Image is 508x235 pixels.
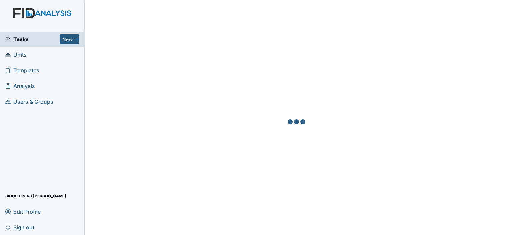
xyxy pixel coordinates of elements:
[5,65,39,76] span: Templates
[5,206,41,217] span: Edit Profile
[5,35,60,43] a: Tasks
[5,81,35,91] span: Analysis
[60,34,79,44] button: New
[5,97,53,107] span: Users & Groups
[5,50,27,60] span: Units
[5,191,66,201] span: Signed in as [PERSON_NAME]
[5,222,34,232] span: Sign out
